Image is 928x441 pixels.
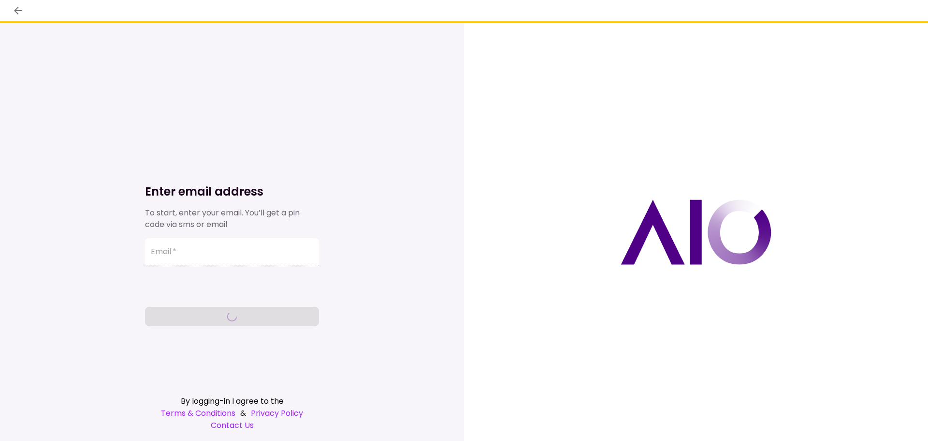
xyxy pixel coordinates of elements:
a: Privacy Policy [251,407,303,419]
a: Terms & Conditions [161,407,235,419]
button: back [10,2,26,19]
a: Contact Us [145,419,319,431]
img: AIO logo [621,199,771,265]
div: & [145,407,319,419]
h1: Enter email address [145,184,319,199]
div: By logging-in I agree to the [145,395,319,407]
div: To start, enter your email. You’ll get a pin code via sms or email [145,207,319,230]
